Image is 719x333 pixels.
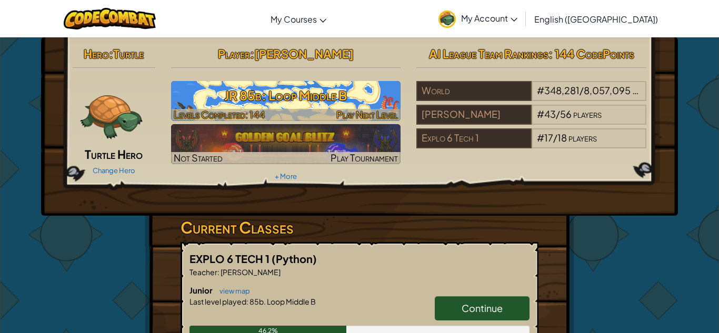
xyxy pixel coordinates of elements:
span: # [537,132,544,144]
span: AI League Team Rankings [429,46,548,61]
span: Hero [84,46,109,61]
img: JR 85b: Loop Middle B [171,81,401,121]
h3: Current Classes [181,216,538,239]
a: [PERSON_NAME]#43/56players [416,115,646,127]
span: players [568,132,597,144]
span: Loop Middle B [266,297,316,306]
div: Explo 6 Tech 1 [416,128,531,148]
img: Golden Goal [171,124,401,164]
span: # [537,108,544,120]
img: CodeCombat logo [64,8,156,29]
a: Explo 6 Tech 1#17/18players [416,138,646,150]
span: / [553,132,557,144]
span: My Account [461,13,517,24]
span: EXPLO 6 TECH 1 [189,252,272,265]
a: World#348,281/8,057,095players [416,91,646,103]
span: Last level played [189,297,246,306]
span: Levels Completed: 144 [174,108,265,120]
span: 17 [544,132,553,144]
span: Not Started [174,152,223,164]
a: + More [275,172,297,180]
span: [PERSON_NAME] [219,267,281,277]
span: Turtle Hero [85,147,143,162]
span: 18 [557,132,567,144]
div: World [416,81,531,101]
img: avatar [438,11,456,28]
h3: JR 85b: Loop Middle B [171,84,401,107]
span: Continue [462,302,503,314]
span: Teacher [189,267,217,277]
span: players [573,108,602,120]
span: / [556,108,560,120]
a: Not StartedPlay Tournament [171,124,401,164]
span: : 144 CodePoints [548,46,634,61]
span: : [217,267,219,277]
span: 43 [544,108,556,120]
a: Change Hero [93,166,135,175]
span: Turtle [113,46,144,61]
span: Play Next Level [336,108,398,120]
div: [PERSON_NAME] [416,105,531,125]
span: [PERSON_NAME] [254,46,354,61]
span: : [109,46,113,61]
a: My Courses [265,5,332,33]
span: Player [218,46,250,61]
span: Junior [189,285,214,295]
span: Play Tournament [331,152,398,164]
span: 56 [560,108,572,120]
a: view map [214,287,250,295]
span: 348,281 [544,84,580,96]
span: 85b. [248,297,266,306]
span: # [537,84,544,96]
a: My Account [433,2,523,35]
span: 8,057,095 [584,84,631,96]
span: (Python) [272,252,317,265]
img: turtle.png [80,81,143,144]
span: / [580,84,584,96]
span: : [250,46,254,61]
span: English ([GEOGRAPHIC_DATA]) [534,14,658,25]
span: : [246,297,248,306]
a: Play Next Level [171,81,401,121]
span: My Courses [271,14,317,25]
a: English ([GEOGRAPHIC_DATA]) [529,5,663,33]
